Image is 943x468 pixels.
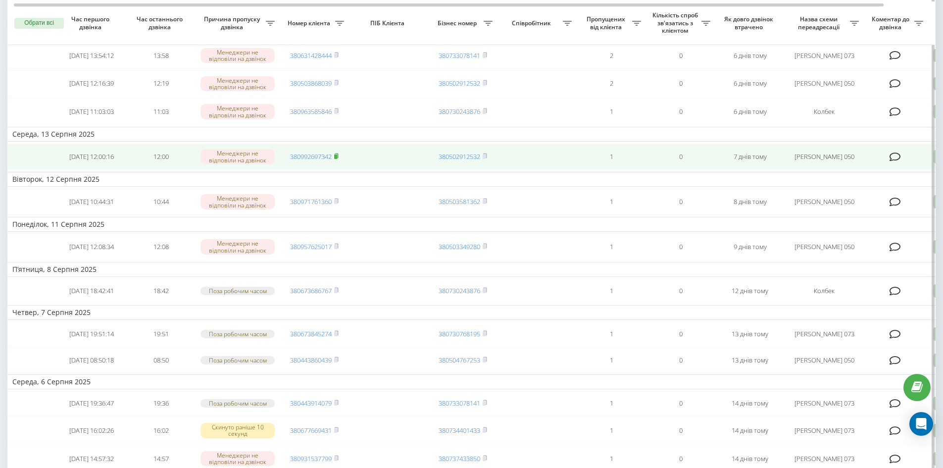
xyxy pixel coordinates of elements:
[785,391,864,416] td: [PERSON_NAME] 073
[715,234,785,260] td: 9 днів тому
[785,417,864,444] td: [PERSON_NAME] 073
[646,99,715,125] td: 0
[290,79,332,88] a: 380503868039
[126,99,196,125] td: 11:03
[290,426,332,435] a: 380677669431
[290,152,332,161] a: 380992697342
[200,15,266,31] span: Причина пропуску дзвінка
[715,70,785,97] td: 6 днів тому
[126,279,196,303] td: 18:42
[433,19,484,27] span: Бізнес номер
[785,99,864,125] td: Колбек
[439,197,480,206] a: 380503581362
[200,239,275,254] div: Менеджери не відповіли на дзвінок
[577,99,646,125] td: 1
[439,356,480,364] a: 380504767253
[285,19,335,27] span: Номер клієнта
[290,286,332,295] a: 380673686767
[577,70,646,97] td: 2
[715,279,785,303] td: 12 днів тому
[715,417,785,444] td: 14 днів тому
[57,348,126,372] td: [DATE] 08:50:18
[646,43,715,69] td: 0
[126,322,196,346] td: 19:51
[646,189,715,215] td: 0
[646,279,715,303] td: 0
[126,348,196,372] td: 08:50
[577,417,646,444] td: 1
[439,242,480,251] a: 380503349280
[126,234,196,260] td: 12:08
[200,104,275,119] div: Менеджери не відповіли на дзвінок
[290,454,332,463] a: 380931537799
[200,48,275,63] div: Менеджери не відповіли на дзвінок
[439,454,480,463] a: 380737433850
[785,43,864,69] td: [PERSON_NAME] 073
[290,197,332,206] a: 380971761360
[582,15,632,31] span: Пропущених від клієнта
[715,43,785,69] td: 6 днів тому
[200,287,275,295] div: Поза робочим часом
[577,322,646,346] td: 1
[785,144,864,170] td: [PERSON_NAME] 050
[290,356,332,364] a: 380443860439
[126,70,196,97] td: 12:19
[57,417,126,444] td: [DATE] 16:02:26
[57,70,126,97] td: [DATE] 12:16:39
[134,15,188,31] span: Час останнього дзвінка
[715,189,785,215] td: 8 днів тому
[57,43,126,69] td: [DATE] 13:54:12
[577,43,646,69] td: 2
[646,417,715,444] td: 0
[785,70,864,97] td: [PERSON_NAME] 050
[909,412,933,436] div: Open Intercom Messenger
[577,144,646,170] td: 1
[646,322,715,346] td: 0
[65,15,118,31] span: Час першого дзвінка
[14,18,64,29] button: Обрати всі
[200,330,275,338] div: Поза робочим часом
[200,76,275,91] div: Менеджери не відповіли на дзвінок
[646,234,715,260] td: 0
[57,99,126,125] td: [DATE] 11:03:03
[439,107,480,116] a: 380730243876
[57,234,126,260] td: [DATE] 12:08:34
[646,70,715,97] td: 0
[723,15,777,31] span: Як довго дзвінок втрачено
[57,391,126,416] td: [DATE] 19:36:47
[200,423,275,438] div: Скинуто раніше 10 секунд
[57,144,126,170] td: [DATE] 12:00:16
[290,242,332,251] a: 380957625017
[126,189,196,215] td: 10:44
[200,356,275,364] div: Поза робочим часом
[577,348,646,372] td: 1
[439,51,480,60] a: 380733078141
[439,426,480,435] a: 380734401433
[577,279,646,303] td: 1
[439,329,480,338] a: 380730768195
[502,19,563,27] span: Співробітник
[57,322,126,346] td: [DATE] 19:51:14
[357,19,420,27] span: ПІБ Клієнта
[646,391,715,416] td: 0
[715,322,785,346] td: 13 днів тому
[290,107,332,116] a: 380963585846
[577,391,646,416] td: 1
[290,329,332,338] a: 380673845274
[290,399,332,408] a: 380443914079
[715,348,785,372] td: 13 днів тому
[651,11,701,35] span: Кількість спроб зв'язатись з клієнтом
[715,99,785,125] td: 6 днів тому
[439,79,480,88] a: 380502912532
[290,51,332,60] a: 380631428444
[200,194,275,209] div: Менеджери не відповіли на дзвінок
[577,234,646,260] td: 1
[126,43,196,69] td: 13:58
[126,417,196,444] td: 16:02
[126,144,196,170] td: 12:00
[200,149,275,164] div: Менеджери не відповіли на дзвінок
[715,391,785,416] td: 14 днів тому
[646,144,715,170] td: 0
[200,399,275,408] div: Поза робочим часом
[785,189,864,215] td: [PERSON_NAME] 050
